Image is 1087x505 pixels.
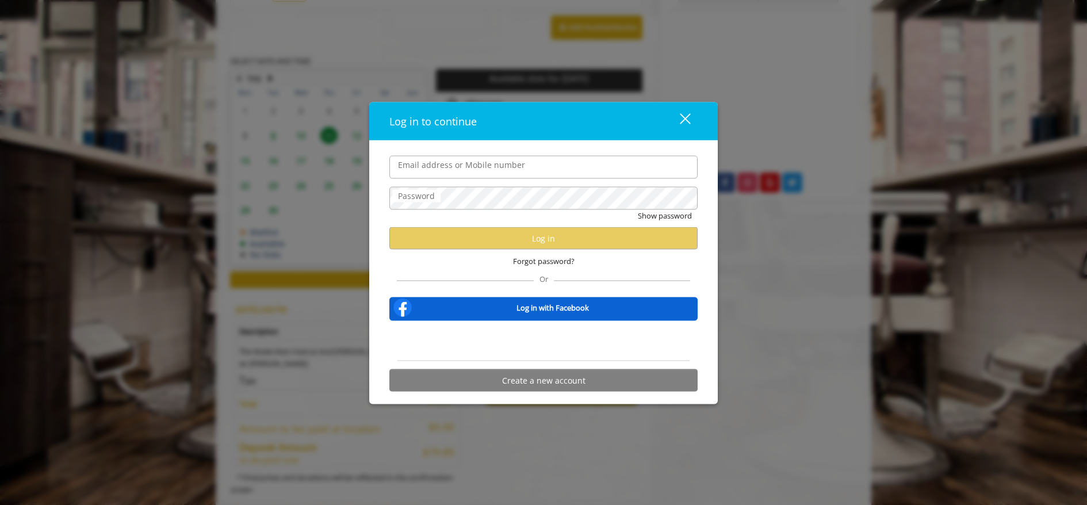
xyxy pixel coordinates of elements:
label: Password [392,189,441,202]
span: Forgot password? [513,255,575,267]
label: Email address or Mobile number [392,158,531,171]
img: facebook-logo [391,296,414,319]
div: close dialog [667,112,690,129]
input: Password [389,186,698,209]
button: Log in [389,227,698,250]
button: close dialog [659,109,698,133]
input: Email address or Mobile number [389,155,698,178]
div: Sign in with Google. Opens in new tab [480,328,607,354]
button: Create a new account [389,369,698,392]
b: Log in with Facebook [516,301,589,313]
button: Show password [638,209,692,221]
span: Or [534,274,554,284]
iframe: Sign in with Google Button [474,328,613,354]
span: Log in to continue [389,114,477,128]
